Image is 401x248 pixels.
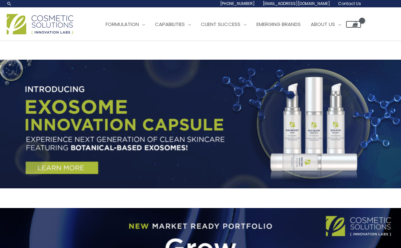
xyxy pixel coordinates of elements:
span: Emerging Brands [256,21,301,28]
a: Formulation [101,14,150,34]
span: Contact Us [338,1,361,6]
nav: Site Navigation [96,14,361,34]
span: About Us [311,21,335,28]
span: Capabilities [155,21,185,28]
a: View Shopping Cart, empty [346,21,361,28]
a: Emerging Brands [251,14,306,34]
span: [PHONE_NUMBER] [220,1,255,6]
span: Client Success [201,21,240,28]
a: About Us [306,14,346,34]
img: Cosmetic Solutions Logo [7,14,73,34]
span: Formulation [106,21,139,28]
a: Capabilities [150,14,196,34]
a: Search icon link [7,1,12,6]
a: Client Success [196,14,251,34]
span: [EMAIL_ADDRESS][DOMAIN_NAME] [263,1,330,6]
